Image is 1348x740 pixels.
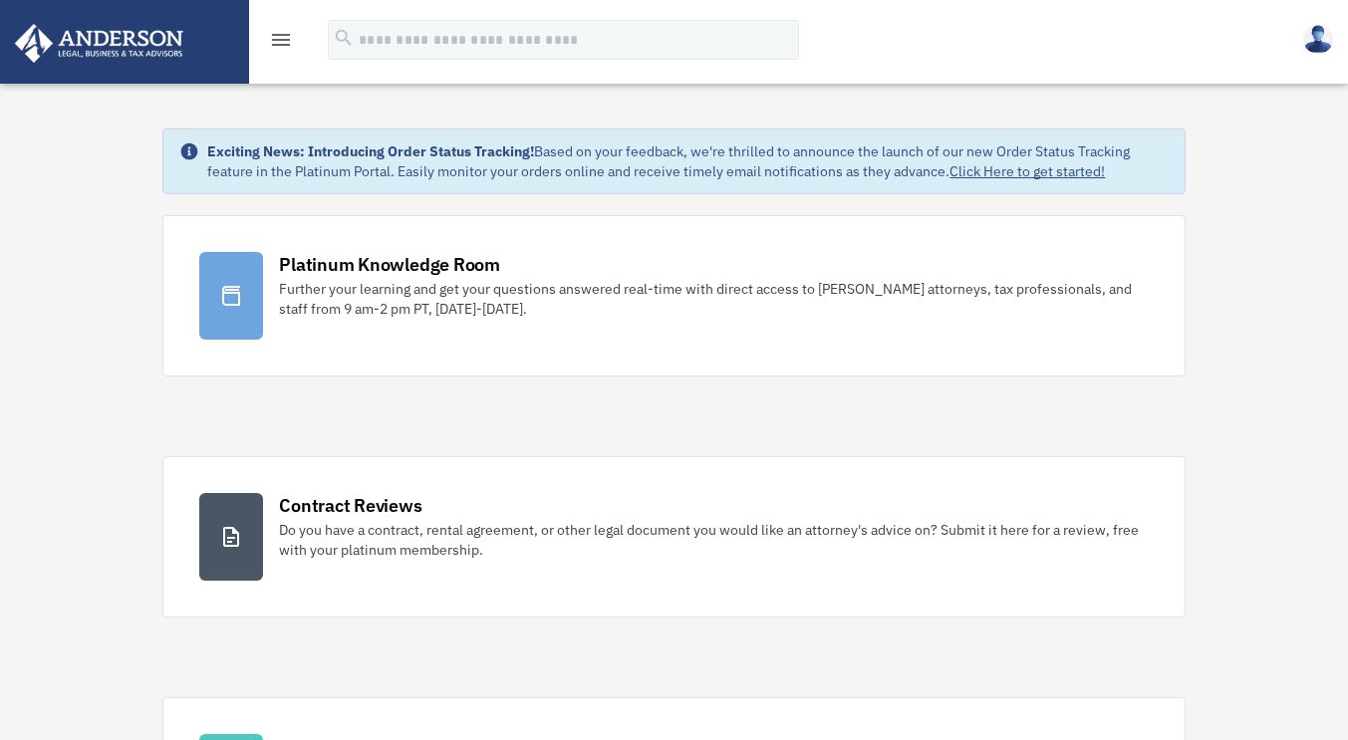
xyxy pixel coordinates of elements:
img: Anderson Advisors Platinum Portal [9,24,189,63]
div: Contract Reviews [279,493,421,518]
div: Based on your feedback, we're thrilled to announce the launch of our new Order Status Tracking fe... [207,141,1168,181]
a: Contract Reviews Do you have a contract, rental agreement, or other legal document you would like... [162,456,1185,617]
i: search [333,27,355,49]
div: Platinum Knowledge Room [279,252,500,277]
a: menu [269,35,293,52]
div: Further your learning and get your questions answered real-time with direct access to [PERSON_NAM... [279,279,1148,319]
strong: Exciting News: Introducing Order Status Tracking! [207,142,534,160]
i: menu [269,28,293,52]
img: User Pic [1303,25,1333,54]
div: Do you have a contract, rental agreement, or other legal document you would like an attorney's ad... [279,520,1148,560]
a: Click Here to get started! [949,162,1105,180]
a: Platinum Knowledge Room Further your learning and get your questions answered real-time with dire... [162,215,1185,376]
